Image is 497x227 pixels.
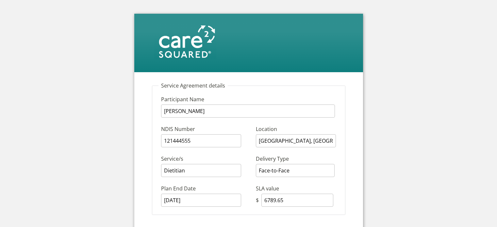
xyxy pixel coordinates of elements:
input: SLA value [261,194,333,207]
input: Plan End Date [161,194,241,207]
legend: Service Agreement details [158,82,228,89]
div: $ [256,197,260,204]
label: Plan End Date [161,185,249,194]
input: Participant Name [161,105,335,118]
input: Delivery Type [256,164,335,177]
label: Delivery Type [256,155,290,164]
label: SLA value [256,185,281,194]
input: Service/s [161,164,241,177]
label: Participant Name [161,95,249,105]
label: NDIS Number [161,125,249,134]
input: NDIS Number [161,134,241,147]
label: Service/s [161,155,249,164]
img: sxs [154,24,216,59]
label: Location [256,125,279,134]
input: Location [256,134,336,147]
